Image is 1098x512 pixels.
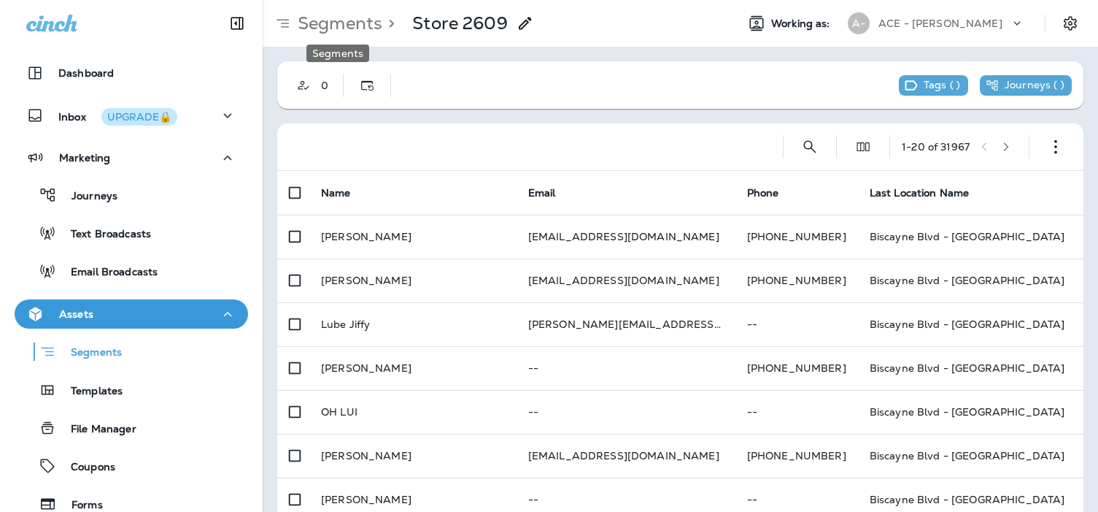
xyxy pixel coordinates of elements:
td: Biscayne Blvd - [GEOGRAPHIC_DATA] [858,390,1077,434]
p: Marketing [59,152,110,164]
p: Segments [56,346,122,361]
td: [PHONE_NUMBER] [735,434,858,478]
p: Assets [59,308,93,320]
button: Journeys [15,180,248,210]
button: Templates [15,375,248,405]
button: File Manager [15,413,248,443]
div: A- [848,12,870,34]
p: -- [747,494,846,505]
td: OH LUI [309,390,517,434]
td: Biscayne Blvd - [GEOGRAPHIC_DATA] [858,259,1077,302]
td: [PERSON_NAME][EMAIL_ADDRESS][DOMAIN_NAME] [517,302,735,346]
button: Dynamic [352,71,382,100]
button: Email Broadcasts [15,256,248,286]
span: Working as: [771,18,833,30]
p: -- [528,406,724,418]
p: -- [528,362,724,374]
button: Dashboard [15,58,248,88]
button: Settings [1057,10,1083,37]
p: Journeys [57,190,117,204]
button: Assets [15,299,248,329]
td: [PHONE_NUMBER] [735,259,858,302]
p: Text Broadcasts [56,228,151,242]
p: ACE - [PERSON_NAME] [878,18,1002,29]
div: 1 - 20 of 31967 [902,141,970,153]
button: Marketing [15,143,248,172]
p: Templates [56,385,123,399]
p: -- [747,406,846,418]
td: Biscayne Blvd - [GEOGRAPHIC_DATA] [858,215,1077,259]
td: [PERSON_NAME] [309,434,517,478]
button: Collapse Sidebar [217,9,258,38]
div: 0 [318,80,343,91]
p: > [382,12,395,34]
p: Dashboard [58,67,114,79]
p: Tags ( ) [924,79,960,92]
button: Edit Fields [848,132,878,161]
button: Coupons [15,451,248,481]
td: [PHONE_NUMBER] [735,346,858,390]
button: Search Segments [795,132,824,161]
div: UPGRADE🔒 [107,112,171,122]
td: Lube Jiffy [309,302,517,346]
span: Phone [747,186,779,199]
div: This segment is not used in any journeys [980,75,1072,96]
td: [PERSON_NAME] [309,215,517,259]
td: [PHONE_NUMBER] [735,215,858,259]
td: Biscayne Blvd - [GEOGRAPHIC_DATA] [858,302,1077,346]
span: Email [528,186,556,199]
td: [PERSON_NAME] [309,346,517,390]
p: Inbox [58,108,177,123]
span: Last Location Name [870,186,970,199]
p: File Manager [56,423,136,437]
td: [EMAIL_ADDRESS][DOMAIN_NAME] [517,215,735,259]
button: Customer Only [289,71,318,100]
p: Email Broadcasts [56,266,158,280]
p: -- [747,318,846,330]
button: Text Broadcasts [15,218,248,248]
div: Segments [306,45,369,62]
td: [EMAIL_ADDRESS][DOMAIN_NAME] [517,434,735,478]
p: Coupons [56,461,115,475]
td: [PERSON_NAME] [309,259,517,302]
button: Segments [15,336,248,367]
p: Segments [292,12,382,34]
p: Journeys ( ) [1005,79,1064,92]
p: -- [528,494,724,505]
button: InboxUPGRADE🔒 [15,101,248,130]
span: Name [321,186,351,199]
td: [EMAIL_ADDRESS][DOMAIN_NAME] [517,259,735,302]
div: This segment has no tags [899,75,968,96]
p: Store 2609 [412,12,507,34]
td: Biscayne Blvd - [GEOGRAPHIC_DATA] [858,346,1077,390]
td: Biscayne Blvd - [GEOGRAPHIC_DATA] [858,434,1077,478]
button: UPGRADE🔒 [101,108,177,126]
